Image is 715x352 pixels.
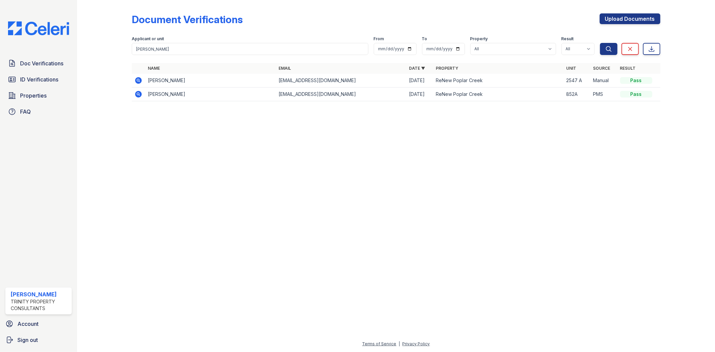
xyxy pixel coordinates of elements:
label: Result [561,36,574,42]
a: Sign out [3,333,74,347]
td: [DATE] [406,74,433,87]
div: Trinity Property Consultants [11,298,69,312]
img: CE_Logo_Blue-a8612792a0a2168367f1c8372b55b34899dd931a85d93a1a3d3e32e68fde9ad4.png [3,21,74,35]
a: Email [279,66,291,71]
span: FAQ [20,108,31,116]
div: | [399,341,400,346]
div: Pass [620,77,652,84]
a: Upload Documents [600,13,660,24]
td: [DATE] [406,87,433,101]
td: [EMAIL_ADDRESS][DOMAIN_NAME] [276,74,406,87]
a: Properties [5,89,72,102]
a: Source [593,66,610,71]
div: Pass [620,91,652,98]
a: Result [620,66,636,71]
span: Doc Verifications [20,59,63,67]
span: Sign out [17,336,38,344]
td: ReNew Poplar Creek [433,74,563,87]
td: Manual [591,74,617,87]
label: From [374,36,384,42]
a: Privacy Policy [403,341,430,346]
td: 2547 A [564,74,591,87]
a: Unit [567,66,577,71]
a: Doc Verifications [5,57,72,70]
div: [PERSON_NAME] [11,290,69,298]
td: PMS [591,87,617,101]
a: ID Verifications [5,73,72,86]
input: Search by name, email, or unit number [132,43,368,55]
td: [EMAIL_ADDRESS][DOMAIN_NAME] [276,87,406,101]
a: Terms of Service [362,341,397,346]
label: Property [470,36,488,42]
span: ID Verifications [20,75,58,83]
td: [PERSON_NAME] [145,74,276,87]
span: Properties [20,92,47,100]
a: Date ▼ [409,66,425,71]
a: Property [436,66,458,71]
div: Document Verifications [132,13,243,25]
a: Account [3,317,74,331]
span: Account [17,320,39,328]
a: Name [148,66,160,71]
a: FAQ [5,105,72,118]
label: Applicant or unit [132,36,164,42]
label: To [422,36,427,42]
td: 852A [564,87,591,101]
td: ReNew Poplar Creek [433,87,563,101]
td: [PERSON_NAME] [145,87,276,101]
